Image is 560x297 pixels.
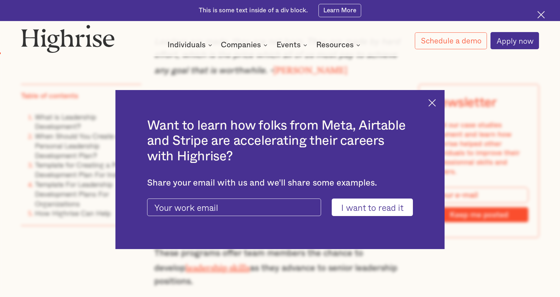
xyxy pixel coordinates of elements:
a: Apply now [490,32,539,49]
img: Cross icon [537,11,545,18]
form: current-ascender-blog-article-modal-form [147,199,413,216]
img: Highrise logo [21,25,115,53]
input: I want to read it [332,199,413,216]
div: Individuals [167,41,214,49]
div: Individuals [167,41,206,49]
div: Companies [221,41,269,49]
div: Events [276,41,301,49]
div: Resources [316,41,362,49]
div: Resources [316,41,354,49]
div: Share your email with us and we'll share some examples. [147,178,413,188]
div: Companies [221,41,261,49]
div: Events [276,41,309,49]
h2: Want to learn how folks from Meta, Airtable and Stripe are accelerating their careers with Highrise? [147,118,413,164]
input: Your work email [147,199,321,216]
img: Cross icon [428,99,436,107]
a: Schedule a demo [415,32,487,49]
a: Learn More [318,4,361,17]
div: This is some text inside of a div block. [199,6,308,15]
